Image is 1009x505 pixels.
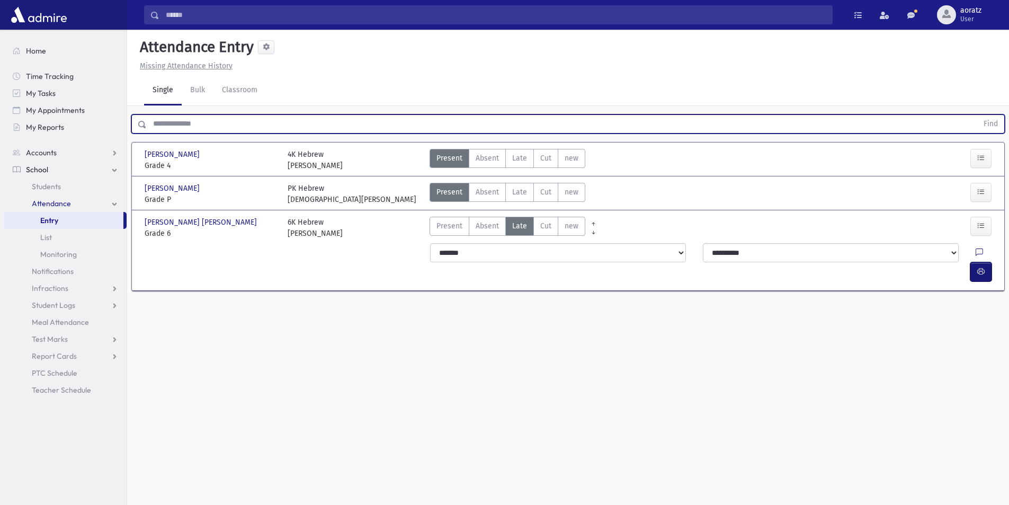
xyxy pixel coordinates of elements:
a: Monitoring [4,246,127,263]
span: [PERSON_NAME] [145,149,202,160]
a: School [4,161,127,178]
span: School [26,165,48,174]
div: AttTypes [430,149,585,171]
span: Absent [476,187,499,198]
span: Present [436,220,462,232]
span: My Appointments [26,105,85,115]
span: My Tasks [26,88,56,98]
span: Absent [476,220,499,232]
span: Cut [540,187,551,198]
u: Missing Attendance History [140,61,233,70]
div: AttTypes [430,183,585,205]
a: My Reports [4,119,127,136]
span: Late [512,153,527,164]
a: My Appointments [4,102,127,119]
span: User [960,15,981,23]
a: Student Logs [4,297,127,314]
span: Notifications [32,267,74,276]
a: Time Tracking [4,68,127,85]
a: Home [4,42,127,59]
div: AttTypes [430,217,585,239]
img: AdmirePro [8,4,69,25]
span: List [40,233,52,242]
span: Grade P [145,194,277,205]
span: Late [512,220,527,232]
span: Grade 4 [145,160,277,171]
a: Classroom [213,76,266,105]
a: Single [144,76,182,105]
a: Report Cards [4,348,127,365]
span: Attendance [32,199,71,208]
a: List [4,229,127,246]
div: 4K Hebrew [PERSON_NAME] [288,149,343,171]
span: [PERSON_NAME] [145,183,202,194]
span: Late [512,187,527,198]
div: PK Hebrew [DEMOGRAPHIC_DATA][PERSON_NAME] [288,183,416,205]
a: My Tasks [4,85,127,102]
span: Time Tracking [26,72,74,81]
a: Notifications [4,263,127,280]
span: Present [436,153,462,164]
a: Infractions [4,280,127,297]
span: Student Logs [32,300,75,310]
span: Cut [540,220,551,232]
span: new [565,187,578,198]
a: Students [4,178,127,195]
span: Present [436,187,462,198]
span: Home [26,46,46,56]
a: Attendance [4,195,127,212]
span: Absent [476,153,499,164]
button: Find [977,115,1004,133]
a: Meal Attendance [4,314,127,331]
span: Test Marks [32,334,68,344]
span: Entry [40,216,58,225]
a: Entry [4,212,123,229]
a: Test Marks [4,331,127,348]
input: Search [159,5,832,24]
span: Teacher Schedule [32,385,91,395]
span: Cut [540,153,551,164]
span: new [565,153,578,164]
span: Meal Attendance [32,317,89,327]
a: Teacher Schedule [4,382,127,398]
span: PTC Schedule [32,368,77,378]
div: 6K Hebrew [PERSON_NAME] [288,217,343,239]
h5: Attendance Entry [136,38,254,56]
span: Infractions [32,283,68,293]
span: Monitoring [40,250,77,259]
a: PTC Schedule [4,365,127,382]
span: [PERSON_NAME] [PERSON_NAME] [145,217,259,228]
span: Report Cards [32,351,77,361]
a: Bulk [182,76,213,105]
span: Grade 6 [145,228,277,239]
span: Students [32,182,61,191]
span: My Reports [26,122,64,132]
span: aoratz [960,6,981,15]
a: Accounts [4,144,127,161]
a: Missing Attendance History [136,61,233,70]
span: Accounts [26,148,57,157]
span: new [565,220,578,232]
